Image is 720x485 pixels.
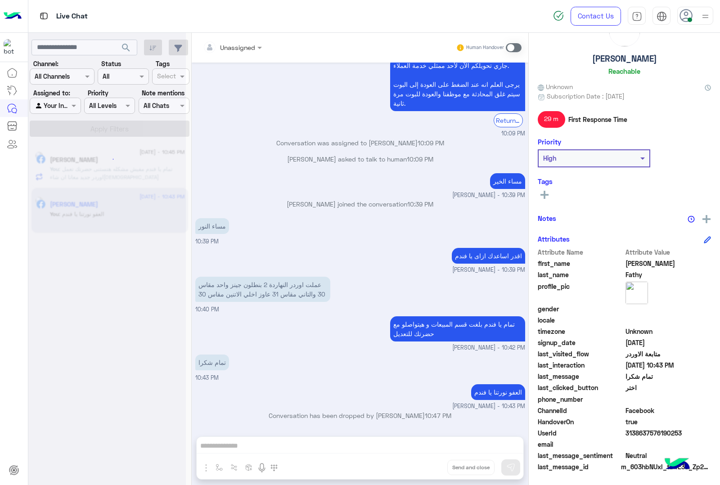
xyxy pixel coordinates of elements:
[407,155,433,163] span: 10:09 PM
[625,282,648,304] img: picture
[702,215,711,223] img: add
[538,138,561,146] h6: Priority
[625,440,711,449] span: null
[4,39,20,55] img: 713415422032625
[538,304,624,314] span: gender
[390,58,525,111] p: 3/9/2025, 10:09 PM
[625,327,711,336] span: Unknown
[501,130,525,138] span: 10:09 PM
[661,449,693,481] img: hulul-logo.png
[56,10,88,22] p: Live Chat
[538,349,624,359] span: last_visited_flow
[538,406,624,415] span: ChannelId
[625,270,711,279] span: Fathy
[628,7,646,26] a: tab
[538,395,624,404] span: phone_number
[538,214,556,222] h6: Notes
[625,247,711,257] span: Attribute Value
[538,177,711,185] h6: Tags
[447,460,495,475] button: Send and close
[156,71,176,83] div: Select
[538,82,573,91] span: Unknown
[568,115,627,124] span: First Response Time
[99,151,115,167] div: loading...
[452,402,525,411] span: [PERSON_NAME] - 10:43 PM
[195,306,219,313] span: 10:40 PM
[625,372,711,381] span: تمام شكرا
[538,315,624,325] span: locale
[625,349,711,359] span: متابعة الاوردر
[452,266,525,274] span: [PERSON_NAME] - 10:39 PM
[547,91,625,101] span: Subscription Date : [DATE]
[553,10,564,21] img: spinner
[571,7,621,26] a: Contact Us
[538,451,624,460] span: last_message_sentiment
[621,462,711,472] span: m_603hbNUxI_tD4E3e_Zp22izQQb8inDSp7bI3sdPEbjzCB0lzlY5rA5b7UoPwwJ_2hxyMOg-dftl_ryorFIDjJA
[625,383,711,392] span: اختر
[592,54,657,64] h5: [PERSON_NAME]
[195,355,229,370] p: 3/9/2025, 10:43 PM
[625,395,711,404] span: null
[688,216,695,223] img: notes
[490,173,525,189] p: 3/9/2025, 10:39 PM
[538,270,624,279] span: last_name
[657,11,667,22] img: tab
[538,440,624,449] span: email
[195,199,525,209] p: [PERSON_NAME] joined the conversation
[452,191,525,200] span: [PERSON_NAME] - 10:39 PM
[195,138,525,148] p: Conversation was assigned to [PERSON_NAME]
[538,259,624,268] span: first_name
[538,462,619,472] span: last_message_id
[538,338,624,347] span: signup_date
[494,113,523,127] div: Return to Bot
[425,412,451,419] span: 10:47 PM
[538,111,565,127] span: 29 m
[538,282,624,302] span: profile_pic
[625,360,711,370] span: 2025-09-03T19:43:38.726Z
[538,327,624,336] span: timezone
[195,238,219,245] span: 10:39 PM
[608,67,640,75] h6: Reachable
[538,428,624,438] span: UserId
[625,451,711,460] span: 0
[625,259,711,268] span: Mohamed
[195,218,229,234] p: 3/9/2025, 10:39 PM
[538,247,624,257] span: Attribute Name
[452,248,525,264] p: 3/9/2025, 10:39 PM
[390,316,525,341] p: 3/9/2025, 10:42 PM
[407,200,433,208] span: 10:39 PM
[195,154,525,164] p: [PERSON_NAME] asked to talk to human
[625,304,711,314] span: null
[418,139,444,147] span: 10:09 PM
[538,235,570,243] h6: Attributes
[452,344,525,352] span: [PERSON_NAME] - 10:42 PM
[538,372,624,381] span: last_message
[195,277,330,302] p: 3/9/2025, 10:40 PM
[4,7,22,26] img: Logo
[625,406,711,415] span: 0
[625,428,711,438] span: 3138637576190253
[195,411,525,420] p: Conversation has been dropped by [PERSON_NAME]
[38,10,49,22] img: tab
[625,417,711,427] span: true
[625,338,711,347] span: 2024-10-05T14:17:07.889Z
[632,11,642,22] img: tab
[195,374,219,381] span: 10:43 PM
[700,11,711,22] img: profile
[538,360,624,370] span: last_interaction
[538,383,624,392] span: last_clicked_button
[466,44,504,51] small: Human Handover
[625,315,711,325] span: null
[471,384,525,400] p: 3/9/2025, 10:43 PM
[538,417,624,427] span: HandoverOn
